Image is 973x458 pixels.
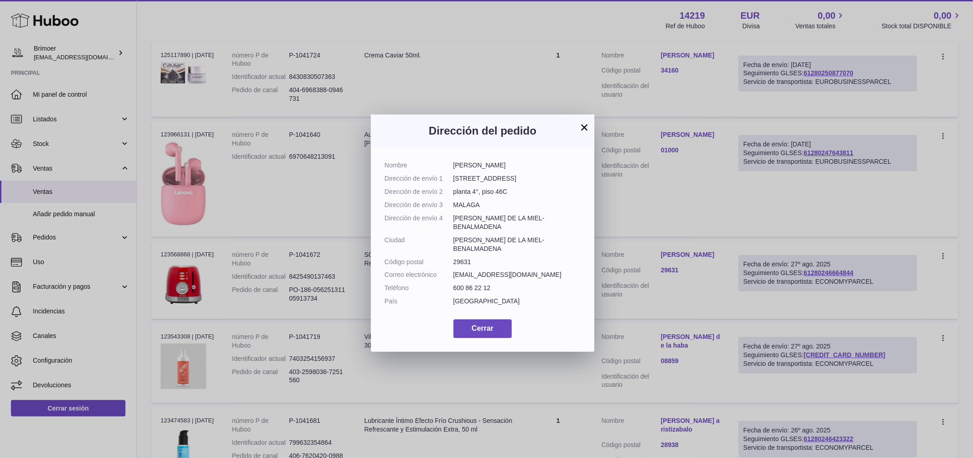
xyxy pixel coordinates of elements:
[453,187,581,196] dd: planta 4°, piso 46C
[453,284,581,292] dd: 600 86 22 12
[453,258,581,266] dd: 29631
[385,258,453,266] dt: Código postal
[453,174,581,183] dd: [STREET_ADDRESS]
[453,161,581,170] dd: [PERSON_NAME]
[453,214,581,231] dd: [PERSON_NAME] DE LA MIEL-BENALMADENA
[472,324,494,332] span: Cerrar
[453,201,581,209] dd: MALAGA
[385,201,453,209] dt: Dirección de envío 3
[453,297,581,306] dd: [GEOGRAPHIC_DATA]
[385,236,453,253] dt: Ciudad
[385,214,453,231] dt: Dirección de envío 4
[385,161,453,170] dt: Nombre
[385,284,453,292] dt: Teléfono
[385,124,581,138] h3: Dirección del pedido
[579,122,590,133] button: ×
[453,319,512,338] button: Cerrar
[453,271,581,279] dd: [EMAIL_ADDRESS][DOMAIN_NAME]
[385,271,453,279] dt: Correo electrónico
[385,297,453,306] dt: País
[453,236,581,253] dd: [PERSON_NAME] DE LA MIEL-BENALMADENA
[385,187,453,196] dt: Dirección de envío 2
[385,174,453,183] dt: Dirección de envío 1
